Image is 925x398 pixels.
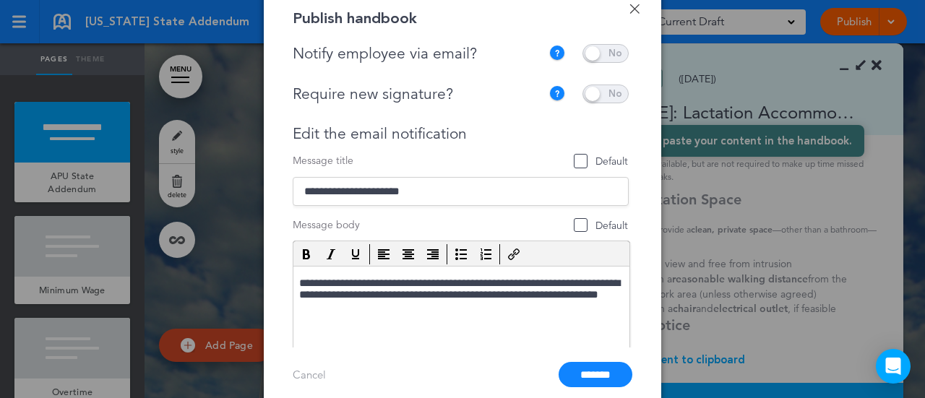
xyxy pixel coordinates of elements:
div: Italic [319,244,343,264]
img: tooltip_icon.svg [548,45,566,62]
img: tooltip_icon.svg [548,85,566,103]
div: Align center [397,244,420,264]
span: Message body [293,218,360,232]
div: Numbered list [474,244,497,264]
div: Notify employee via email? [293,45,548,63]
span: Default [575,155,628,168]
div: Align left [372,244,395,264]
iframe: Rich Text Area. Press ALT-F9 for menu. Press ALT-F10 for toolbar. Press ALT-0 for help [293,267,629,397]
div: Require new signature? [293,85,541,103]
div: Insert/edit link [502,244,525,264]
div: Align right [421,244,444,264]
span: Message title [293,154,353,168]
div: Open Intercom Messenger [876,349,911,384]
div: Edit the email notification [293,125,629,143]
span: Default [575,219,628,233]
a: Done [629,4,640,14]
div: Underline [344,244,367,264]
div: Bullet list [449,244,473,264]
div: Publish handbook [293,11,417,26]
a: Cancel [293,368,326,381]
div: Bold [295,244,318,264]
